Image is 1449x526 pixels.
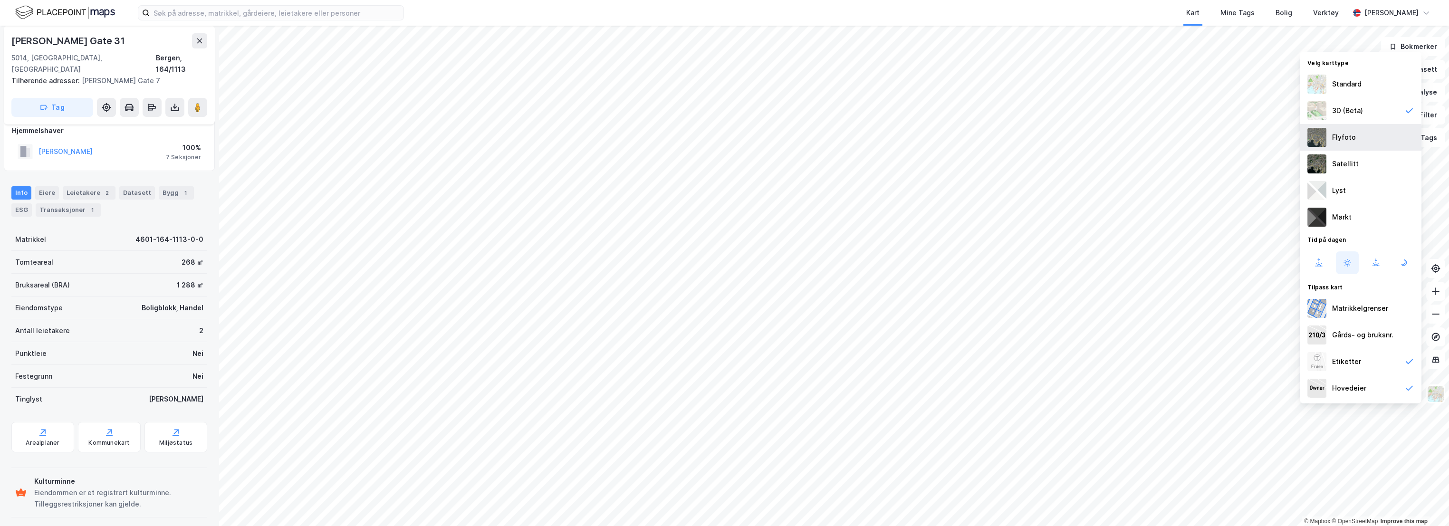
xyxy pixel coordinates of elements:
div: Eiendommen er et registrert kulturminne. Tilleggsrestriksjoner kan gjelde. [34,487,203,510]
div: Antall leietakere [15,325,70,336]
input: Søk på adresse, matrikkel, gårdeiere, leietakere eller personer [150,6,403,20]
div: Miljøstatus [159,439,192,447]
div: ESG [11,203,32,217]
div: 1 [87,205,97,215]
div: Tinglyst [15,393,42,405]
div: Eiere [35,186,59,200]
div: 1 [181,188,190,198]
img: luj3wr1y2y3+OchiMxRmMxRlscgabnMEmZ7DJGWxyBpucwSZnsMkZbHIGm5zBJmewyRlscgabnMEmZ7DJGWxyBpucwSZnsMkZ... [1307,181,1326,200]
div: 268 ㎡ [182,257,203,268]
div: Etiketter [1332,356,1361,367]
div: Transaksjoner [36,203,101,217]
button: Tag [11,98,93,117]
div: Verktøy [1313,7,1339,19]
div: Datasett [119,186,155,200]
div: [PERSON_NAME] Gate 31 [11,33,127,48]
div: 5014, [GEOGRAPHIC_DATA], [GEOGRAPHIC_DATA] [11,52,156,75]
button: Bokmerker [1381,37,1445,56]
div: Satellitt [1332,158,1359,170]
div: Boligblokk, Handel [142,302,203,314]
div: 3D (Beta) [1332,105,1363,116]
div: Leietakere [63,186,115,200]
div: 1 288 ㎡ [177,279,203,291]
div: Lyst [1332,185,1346,196]
div: Bygg [159,186,194,200]
div: Kart [1186,7,1200,19]
img: nCdM7BzjoCAAAAAElFTkSuQmCC [1307,208,1326,227]
div: Matrikkel [15,234,46,245]
div: [PERSON_NAME] Gate 7 [11,75,200,86]
img: Z [1307,75,1326,94]
div: Bergen, 164/1113 [156,52,207,75]
div: [PERSON_NAME] [149,393,203,405]
img: Z [1307,101,1326,120]
div: Nei [192,371,203,382]
div: Info [11,186,31,200]
div: Punktleie [15,348,47,359]
div: Kulturminne [34,476,203,487]
button: Filter [1400,105,1445,124]
div: Gårds- og bruksnr. [1332,329,1393,341]
div: Mørkt [1332,211,1352,223]
div: Mine Tags [1220,7,1255,19]
div: 100% [166,142,201,153]
img: Z [1307,128,1326,147]
img: 9k= [1307,154,1326,173]
div: 4601-164-1113-0-0 [135,234,203,245]
div: Tid på dagen [1300,230,1421,248]
div: Hjemmelshaver [12,125,207,136]
img: Z [1307,352,1326,371]
div: Hovedeier [1332,383,1366,394]
div: Standard [1332,78,1362,90]
div: Tilpass kart [1300,278,1421,295]
div: 7 Seksjoner [166,153,201,161]
div: Matrikkelgrenser [1332,303,1388,314]
button: Tags [1401,128,1445,147]
div: Bruksareal (BRA) [15,279,70,291]
div: [PERSON_NAME] [1364,7,1419,19]
img: majorOwner.b5e170eddb5c04bfeeff.jpeg [1307,379,1326,398]
a: Improve this map [1381,518,1428,525]
div: Festegrunn [15,371,52,382]
div: Arealplaner [26,439,59,447]
span: Tilhørende adresser: [11,77,82,85]
a: Mapbox [1304,518,1330,525]
img: Z [1427,385,1445,403]
div: Eiendomstype [15,302,63,314]
img: cadastreBorders.cfe08de4b5ddd52a10de.jpeg [1307,299,1326,318]
div: Kontrollprogram for chat [1401,480,1449,526]
div: Bolig [1276,7,1292,19]
div: 2 [199,325,203,336]
div: 2 [102,188,112,198]
img: logo.f888ab2527a4732fd821a326f86c7f29.svg [15,4,115,21]
div: Kommunekart [88,439,130,447]
img: cadastreKeys.547ab17ec502f5a4ef2b.jpeg [1307,325,1326,344]
iframe: Chat Widget [1401,480,1449,526]
div: Flyfoto [1332,132,1356,143]
a: OpenStreetMap [1332,518,1378,525]
div: Velg karttype [1300,54,1421,71]
div: Nei [192,348,203,359]
div: Tomteareal [15,257,53,268]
